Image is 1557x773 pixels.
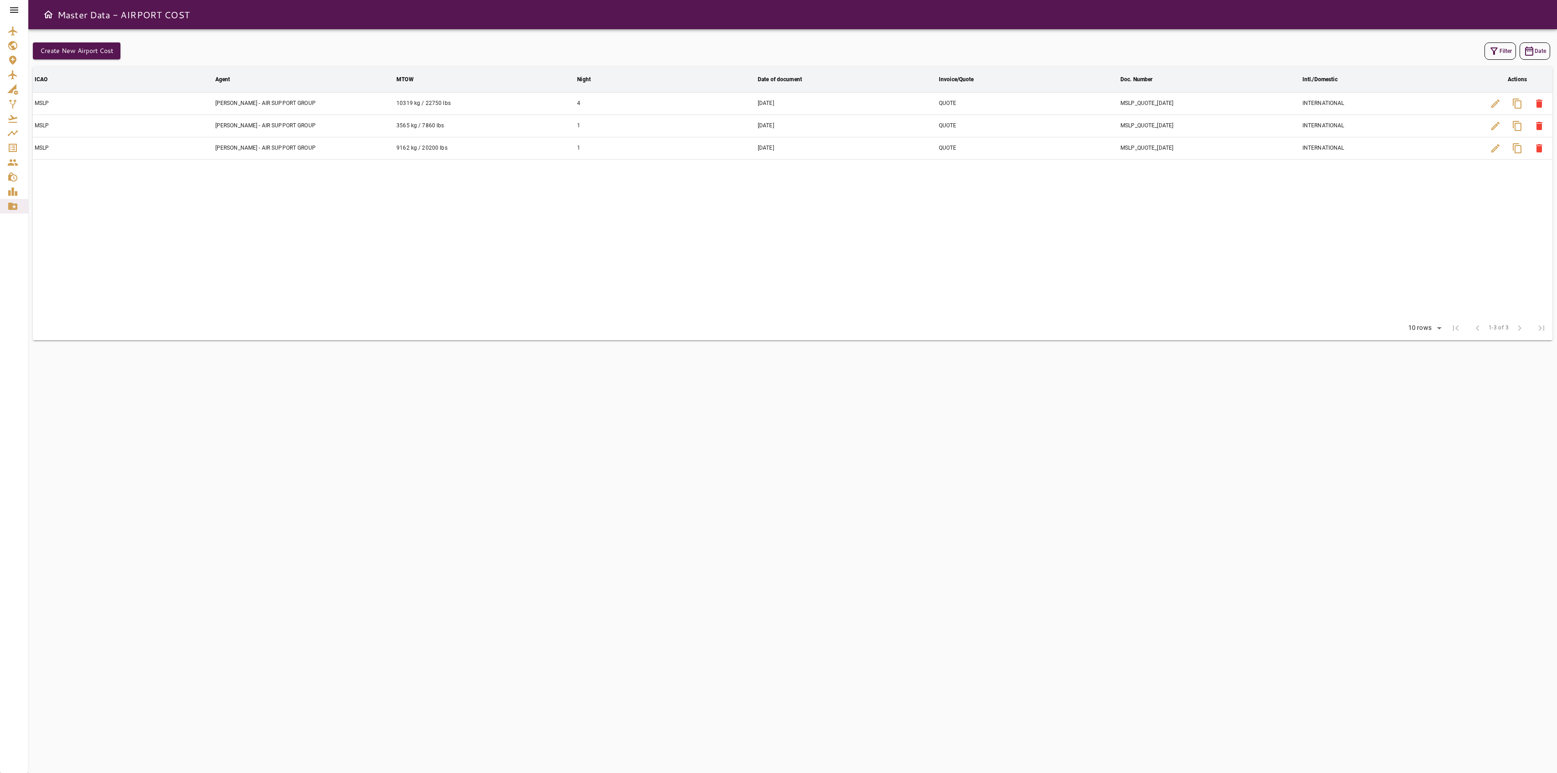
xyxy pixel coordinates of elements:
td: MSLP [33,115,214,137]
div: 10 rows [1402,321,1445,335]
button: Edit [1484,137,1506,159]
button: Edit [1484,115,1506,137]
td: 9162 kg / 20200 lbs [395,137,575,159]
span: Agent [215,74,242,85]
span: Intl./Domestic [1302,74,1349,85]
button: Copy [1506,137,1528,159]
button: Filter [1484,42,1516,60]
span: ICAO [35,74,60,85]
h6: Master Data - AIRPORT COST [57,7,190,22]
div: MTOW [396,74,414,85]
td: MSLP [33,137,214,159]
span: Last Page [1531,317,1552,339]
td: [PERSON_NAME] - AIR SUPPORT GROUP [214,115,395,137]
td: 4 [575,92,756,115]
button: Edit [1484,93,1506,115]
td: MSLP [33,92,214,115]
td: 3565 kg / 7860 lbs [395,115,575,137]
td: INTERNATIONAL [1301,137,1482,159]
td: [PERSON_NAME] - AIR SUPPORT GROUP [214,137,395,159]
td: MSLP_QUOTE_[DATE] [1119,137,1301,159]
span: Doc. Number [1120,74,1164,85]
div: Intl./Domestic [1302,74,1338,85]
td: QUOTE [937,115,1119,137]
div: Invoice/Quote [939,74,974,85]
td: [DATE] [756,115,937,137]
div: Agent [215,74,230,85]
button: Delete [1528,93,1550,115]
span: delete [1534,98,1545,109]
td: 10319 kg / 22750 lbs [395,92,575,115]
td: 1 [575,115,756,137]
td: QUOTE [937,92,1119,115]
div: 10 rows [1406,324,1434,332]
td: INTERNATIONAL [1301,92,1482,115]
span: Date of document [758,74,814,85]
button: Date [1520,42,1550,60]
td: QUOTE [937,137,1119,159]
button: Delete [1528,115,1550,137]
td: [PERSON_NAME] - AIR SUPPORT GROUP [214,92,395,115]
td: 1 [575,137,756,159]
button: Create New Airport Cost [33,42,120,59]
span: MTOW [396,74,426,85]
span: Next Page [1509,317,1531,339]
div: Doc. Number [1120,74,1152,85]
button: Copy [1506,93,1528,115]
td: MSLP_QUOTE_[DATE] [1119,115,1301,137]
td: MSLP_QUOTE_[DATE] [1119,92,1301,115]
div: ICAO [35,74,48,85]
span: Night [577,74,603,85]
div: Night [577,74,591,85]
span: delete [1534,143,1545,154]
span: Invoice/Quote [939,74,986,85]
div: Date of document [758,74,802,85]
button: Open drawer [39,5,57,24]
button: Delete [1528,137,1550,159]
td: INTERNATIONAL [1301,115,1482,137]
button: Copy [1506,115,1528,137]
td: [DATE] [756,92,937,115]
span: delete [1534,120,1545,131]
td: [DATE] [756,137,937,159]
span: First Page [1445,317,1467,339]
span: 1-3 of 3 [1489,324,1509,333]
span: Previous Page [1467,317,1489,339]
